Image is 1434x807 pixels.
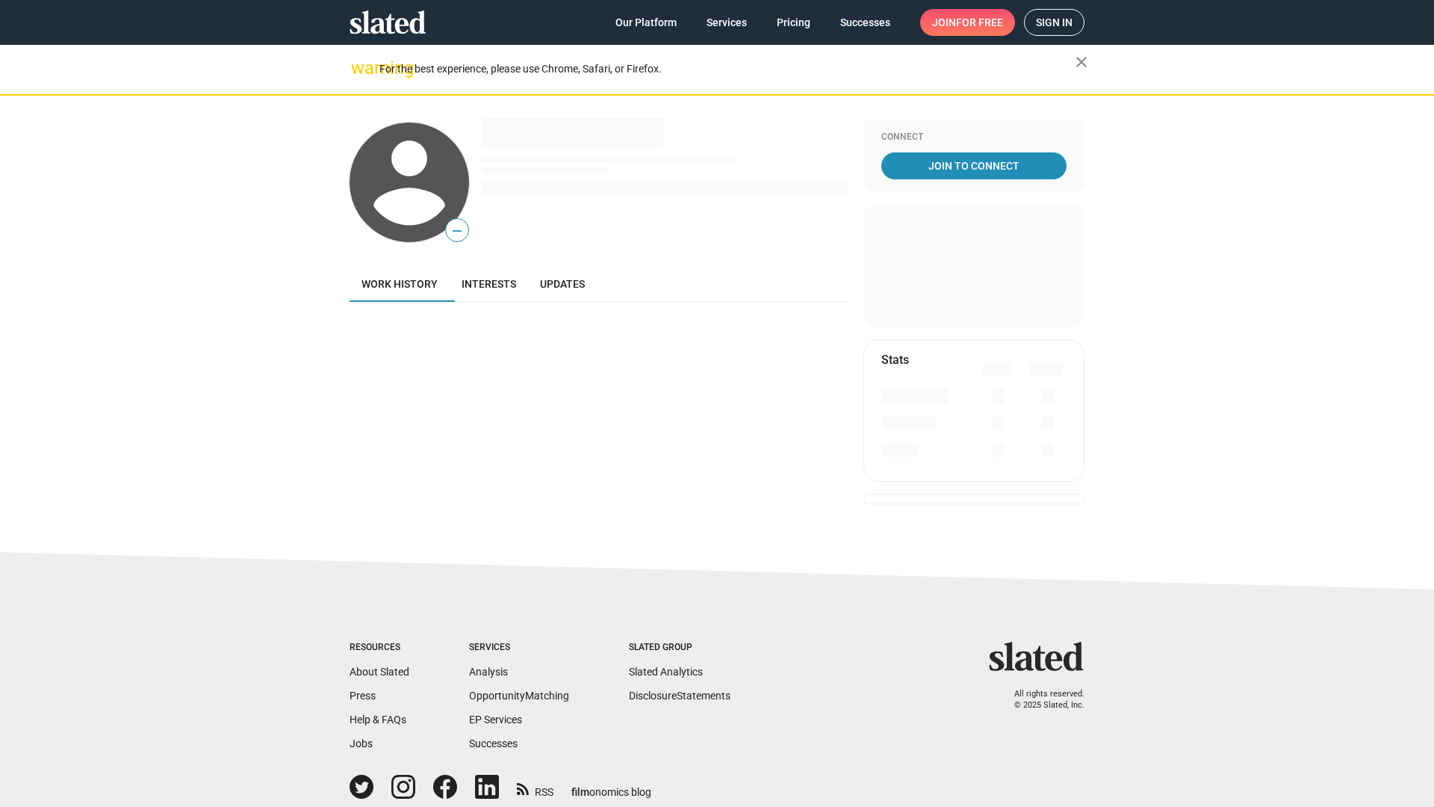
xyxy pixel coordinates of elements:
div: Connect [881,132,1067,143]
span: Interests [462,278,516,290]
span: — [446,221,468,241]
span: Join [932,9,1003,36]
a: filmonomics blog [571,773,651,800]
mat-icon: warning [351,59,369,77]
p: All rights reserved. © 2025 Slated, Inc. [999,689,1084,711]
mat-icon: close [1073,53,1090,71]
a: Sign in [1024,9,1084,36]
a: Updates [528,266,597,302]
a: DisclosureStatements [629,690,730,702]
span: film [571,786,589,798]
span: Successes [840,9,890,36]
a: Our Platform [603,9,689,36]
span: Services [707,9,747,36]
a: Services [695,9,759,36]
span: Updates [540,278,585,290]
a: Successes [469,738,518,749]
a: About Slated [350,666,409,678]
a: Work history [350,266,450,302]
div: Slated Group [629,642,730,654]
span: Pricing [777,9,810,36]
a: Successes [828,9,902,36]
a: OpportunityMatching [469,690,569,702]
a: Pricing [765,9,822,36]
a: RSS [517,776,553,800]
a: Joinfor free [920,9,1015,36]
a: Jobs [350,738,373,749]
div: Resources [350,642,409,654]
div: For the best experience, please use Chrome, Safari, or Firefox. [379,59,1075,79]
span: Join To Connect [884,152,1064,179]
a: Join To Connect [881,152,1067,179]
a: Help & FAQs [350,714,406,726]
a: Interests [450,266,528,302]
span: Our Platform [615,9,677,36]
span: Sign in [1036,10,1073,35]
span: for free [956,9,1003,36]
span: Work history [361,278,438,290]
a: EP Services [469,714,522,726]
a: Slated Analytics [629,666,703,678]
mat-card-title: Stats [881,352,909,368]
div: Services [469,642,569,654]
a: Analysis [469,666,508,678]
a: Press [350,690,376,702]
